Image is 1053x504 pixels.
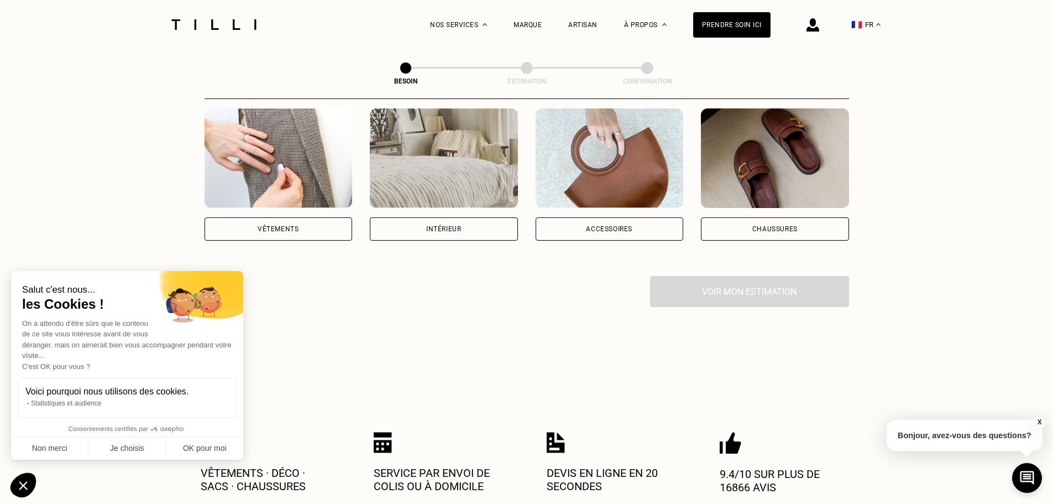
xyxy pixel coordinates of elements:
[374,432,392,453] img: Icon
[887,420,1042,451] p: Bonjour, avez-vous des questions?
[752,226,798,232] div: Chaussures
[876,23,881,26] img: menu déroulant
[426,226,461,232] div: Intérieur
[592,77,703,85] div: Confirmation
[483,23,487,26] img: Menu déroulant
[350,77,461,85] div: Besoin
[374,466,506,493] p: Service par envoi de colis ou à domicile
[547,432,565,453] img: Icon
[258,226,298,232] div: Vêtements
[720,432,741,454] img: Icon
[514,21,542,29] a: Marque
[662,23,667,26] img: Menu déroulant à propos
[851,19,862,30] span: 🇫🇷
[586,226,632,232] div: Accessoires
[205,108,353,208] img: Vêtements
[806,18,819,32] img: icône connexion
[201,466,333,493] p: Vêtements · Déco · Sacs · Chaussures
[693,12,771,38] a: Prendre soin ici
[568,21,598,29] a: Artisan
[1034,416,1045,428] button: X
[720,467,852,494] p: 9.4/10 sur plus de 16866 avis
[536,108,684,208] img: Accessoires
[547,466,679,493] p: Devis en ligne en 20 secondes
[370,108,518,208] img: Intérieur
[701,108,849,208] img: Chaussures
[472,77,582,85] div: Estimation
[167,19,260,30] img: Logo du service de couturière Tilli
